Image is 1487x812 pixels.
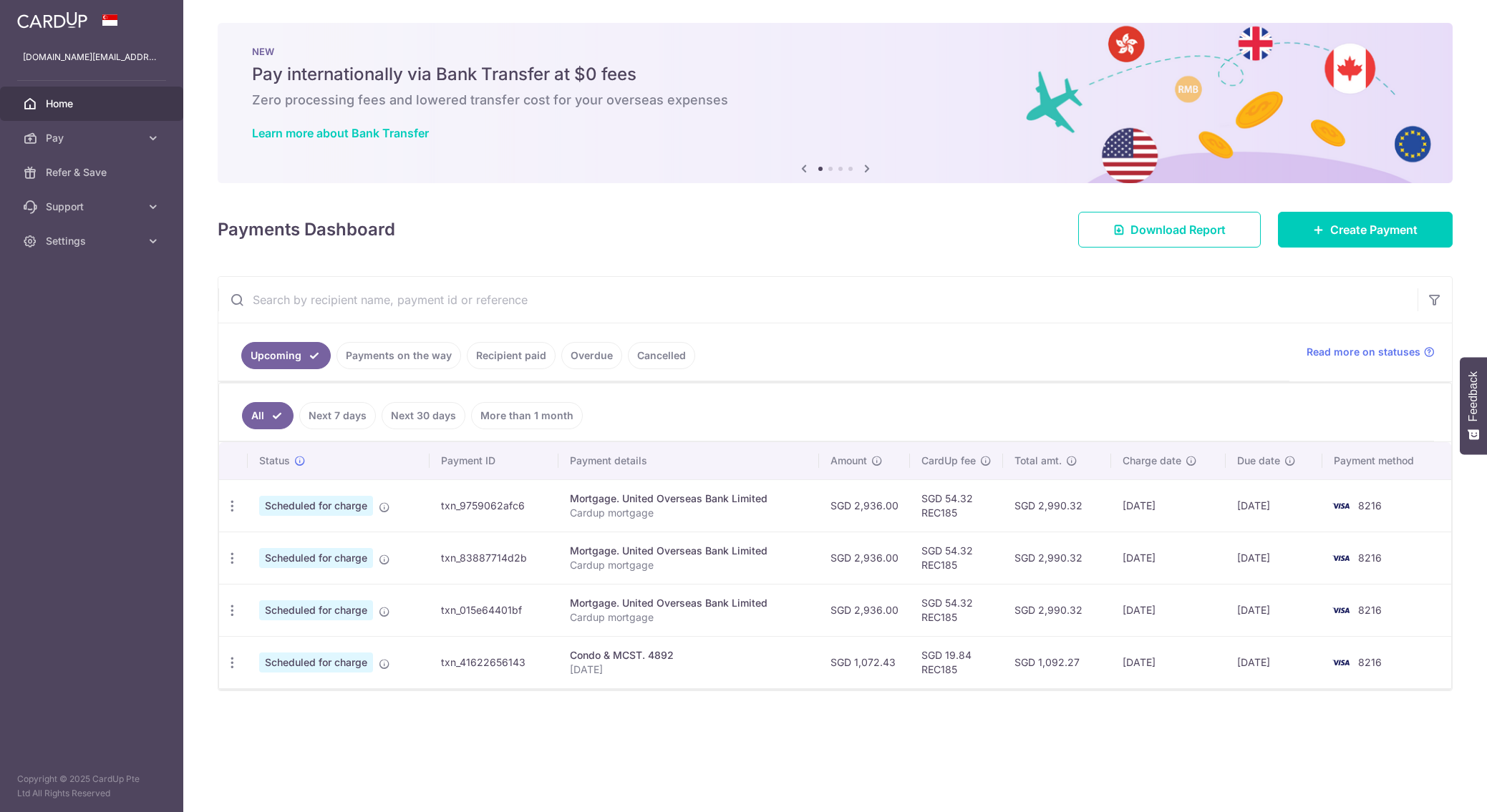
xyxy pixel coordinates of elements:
td: SGD 1,092.27 [1003,636,1110,688]
span: CardUp fee [921,454,976,468]
span: Create Payment [1330,221,1418,238]
div: Mortgage. United Overseas Bank Limited [570,491,808,506]
td: SGD 2,936.00 [819,479,910,532]
img: Bank Card [1327,654,1355,671]
a: Cancelled [628,342,695,369]
h5: Pay internationally via Bank Transfer at $0 fees [252,63,1418,86]
td: SGD 54.32 REC185 [910,479,1003,532]
span: 8216 [1358,552,1382,564]
span: Support [46,200,140,214]
span: Feedback [1467,371,1480,421]
td: [DATE] [1226,584,1322,636]
p: [DOMAIN_NAME][EMAIL_ADDRESS][DOMAIN_NAME] [23,50,160,64]
td: SGD 1,072.43 [819,636,910,688]
div: Mortgage. United Overseas Bank Limited [570,596,808,610]
span: Refer & Save [46,165,140,180]
a: Payments on the way [336,342,461,369]
td: SGD 2,990.32 [1003,479,1110,532]
img: Bank Card [1327,497,1355,514]
input: Search by recipient name, payment id or reference [218,277,1418,323]
td: txn_9759062afc6 [430,479,558,532]
a: All [242,402,294,429]
a: More than 1 month [471,402,583,429]
span: Home [46,97,140,111]
a: Create Payment [1278,212,1453,248]
img: CardUp [17,11,87,29]
button: Feedback - Show survey [1460,357,1487,454]
a: Read more on statuses [1307,345,1435,359]
th: Payment details [558,442,819,479]
td: SGD 2,936.00 [819,584,910,636]
span: Download Report [1130,221,1226,238]
th: Payment method [1322,442,1451,479]
a: Download Report [1078,212,1261,248]
span: Read more on statuses [1307,345,1420,359]
a: Next 7 days [299,402,376,429]
img: Bank Card [1327,602,1355,619]
span: Amount [830,454,867,468]
td: [DATE] [1111,532,1226,584]
span: Pay [46,131,140,145]
span: Total amt. [1014,454,1062,468]
td: [DATE] [1111,584,1226,636]
td: SGD 2,990.32 [1003,584,1110,636]
img: Bank Card [1327,549,1355,567]
span: Charge date [1123,454,1181,468]
p: [DATE] [570,662,808,677]
span: Scheduled for charge [259,496,373,516]
div: Mortgage. United Overseas Bank Limited [570,544,808,558]
td: SGD 2,990.32 [1003,532,1110,584]
img: Bank transfer banner [218,23,1453,183]
td: SGD 54.32 REC185 [910,532,1003,584]
td: SGD 54.32 REC185 [910,584,1003,636]
span: Settings [46,234,140,248]
span: Scheduled for charge [259,548,373,568]
a: Recipient paid [467,342,556,369]
td: [DATE] [1226,636,1322,688]
td: [DATE] [1226,479,1322,532]
p: Cardup mortgage [570,558,808,572]
a: Overdue [561,342,622,369]
p: Cardup mortgage [570,610,808,625]
span: 8216 [1358,499,1382,512]
td: [DATE] [1226,532,1322,584]
td: txn_83887714d2b [430,532,558,584]
h6: Zero processing fees and lowered transfer cost for your overseas expenses [252,92,1418,109]
span: 8216 [1358,656,1382,668]
td: [DATE] [1111,636,1226,688]
td: txn_015e64401bf [430,584,558,636]
p: Cardup mortgage [570,506,808,520]
span: 8216 [1358,604,1382,616]
td: txn_41622656143 [430,636,558,688]
span: Scheduled for charge [259,600,373,620]
td: SGD 19.84 REC185 [910,636,1003,688]
th: Payment ID [430,442,558,479]
a: Learn more about Bank Transfer [252,126,429,140]
div: Condo & MCST. 4892 [570,648,808,662]
a: Next 30 days [382,402,465,429]
a: Upcoming [241,342,331,369]
h4: Payments Dashboard [218,217,395,243]
span: Scheduled for charge [259,652,373,672]
td: [DATE] [1111,479,1226,532]
span: Due date [1237,454,1280,468]
td: SGD 2,936.00 [819,532,910,584]
p: NEW [252,46,1418,57]
span: Status [259,454,290,468]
